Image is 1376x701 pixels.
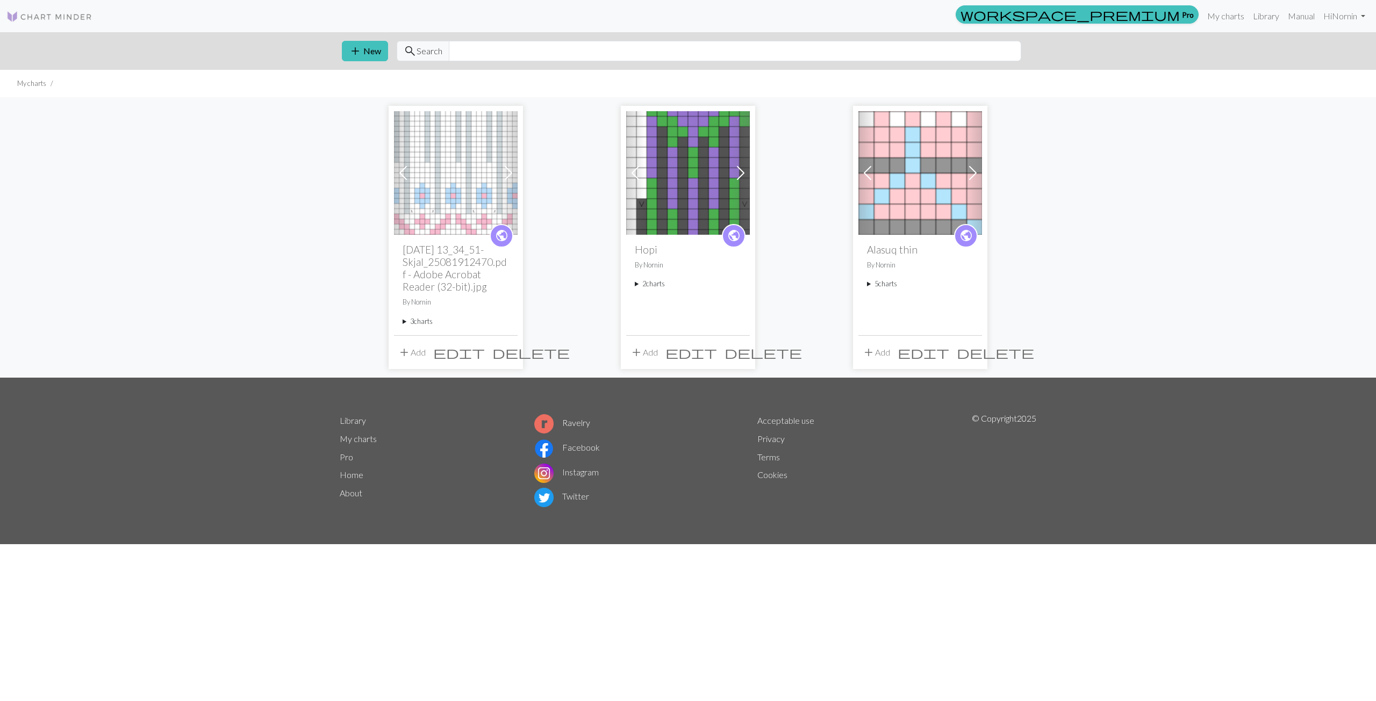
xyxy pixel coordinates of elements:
a: HiNornin [1319,5,1370,27]
span: public [727,227,741,244]
a: Library [1249,5,1284,27]
i: Edit [898,346,949,359]
span: public [495,227,508,244]
a: My charts [340,433,377,444]
a: Facebook [534,442,600,452]
span: edit [898,345,949,360]
span: search [404,44,417,59]
i: public [959,225,973,247]
a: Terms [757,452,780,462]
summary: 3charts [403,316,509,327]
button: Add [858,342,894,363]
img: Ravelry logo [534,414,554,433]
button: Delete [721,342,806,363]
a: My charts [1203,5,1249,27]
img: Instagram logo [534,464,554,483]
span: add [398,345,411,360]
img: Chart A [858,111,982,235]
summary: 2charts [635,279,741,289]
p: By Nornin [867,260,973,270]
i: public [727,225,741,247]
img: 2025-08-19 13_34_51-Skjal_25081912470.pdf - Adobe Acrobat Reader (32-bit).jpg [394,111,518,235]
button: Edit [662,342,721,363]
a: Acceptable use [757,415,814,425]
button: Edit [429,342,489,363]
span: delete [725,345,802,360]
button: Edit [894,342,953,363]
button: Delete [953,342,1038,363]
button: Add [394,342,429,363]
h2: Alasuq thin [867,243,973,256]
span: add [862,345,875,360]
span: Search [417,45,442,57]
h2: Hopi [635,243,741,256]
span: delete [492,345,570,360]
a: Privacy [757,433,785,444]
p: By Nornin [635,260,741,270]
i: public [495,225,508,247]
img: Facebook logo [534,439,554,458]
img: hopi berustykki.jpg [626,111,750,235]
summary: 5charts [867,279,973,289]
span: edit [665,345,717,360]
a: public [954,224,978,248]
a: Cookies [757,469,787,480]
img: Twitter logo [534,488,554,507]
a: hopi berustykki.jpg [626,167,750,177]
a: Twitter [534,491,589,501]
p: © Copyright 2025 [972,412,1036,510]
button: Add [626,342,662,363]
a: Pro [956,5,1199,24]
a: public [490,224,513,248]
i: Edit [665,346,717,359]
a: About [340,488,362,498]
button: Delete [489,342,574,363]
h2: [DATE] 13_34_51-Skjal_25081912470.pdf - Adobe Acrobat Reader (32-bit).jpg [403,243,509,293]
a: Ravelry [534,417,590,428]
span: add [349,44,362,59]
button: New [342,41,388,61]
span: edit [433,345,485,360]
a: Library [340,415,366,425]
span: public [959,227,973,244]
i: Edit [433,346,485,359]
img: Logo [6,10,92,23]
a: Instagram [534,467,599,477]
span: add [630,345,643,360]
span: workspace_premium [961,7,1180,22]
a: Chart A [858,167,982,177]
li: My charts [17,78,46,89]
a: Home [340,469,363,480]
span: delete [957,345,1034,360]
a: public [722,224,746,248]
a: Pro [340,452,353,462]
p: By Nornin [403,297,509,307]
a: 2025-08-19 13_34_51-Skjal_25081912470.pdf - Adobe Acrobat Reader (32-bit).jpg [394,167,518,177]
a: Manual [1284,5,1319,27]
